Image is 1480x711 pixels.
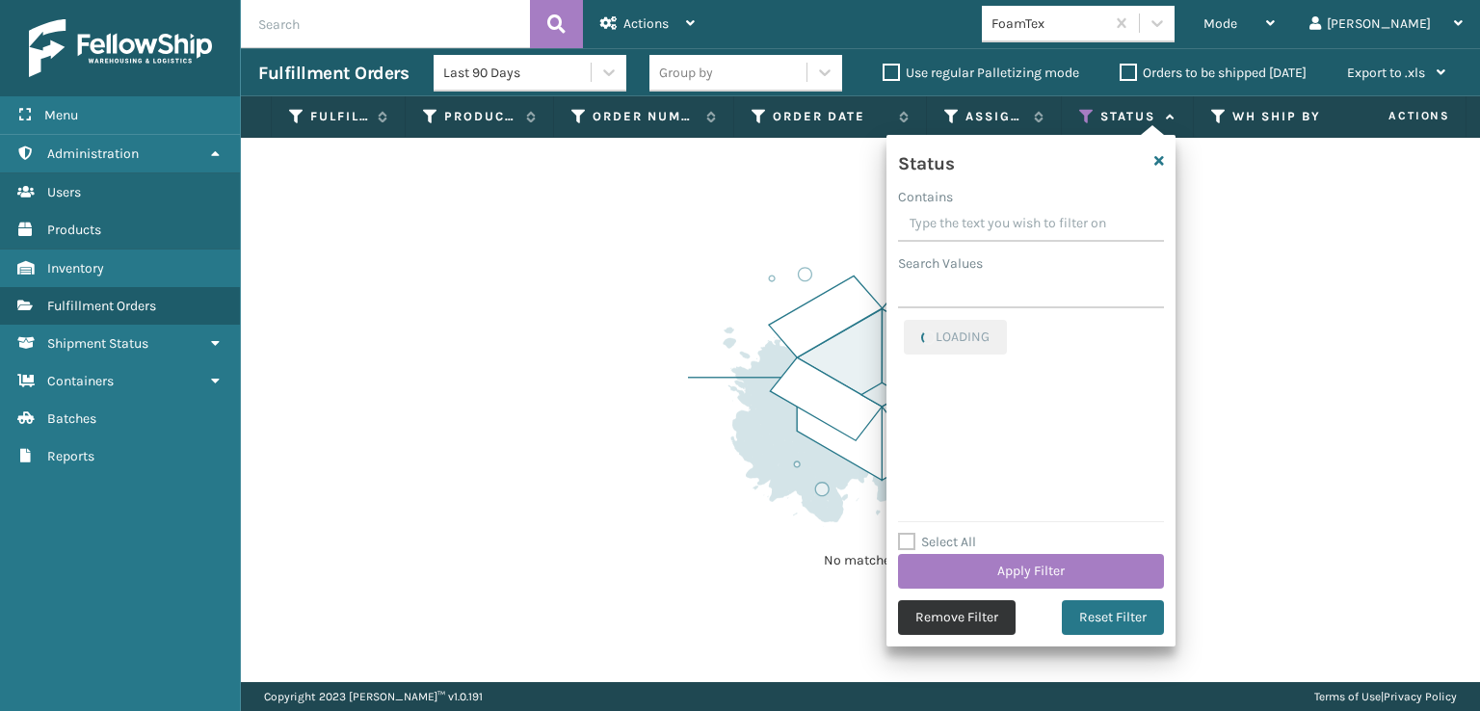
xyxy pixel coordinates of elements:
span: Administration [47,145,139,162]
label: Product SKU [444,108,516,125]
button: Remove Filter [898,600,1016,635]
h3: Fulfillment Orders [258,62,409,85]
label: Use regular Palletizing mode [883,65,1079,81]
div: Last 90 Days [443,63,593,83]
div: Group by [659,63,713,83]
span: Batches [47,410,96,427]
a: Terms of Use [1314,690,1381,703]
span: Containers [47,373,114,389]
span: Actions [623,15,669,32]
label: Orders to be shipped [DATE] [1120,65,1307,81]
label: Order Date [773,108,889,125]
button: LOADING [904,320,1007,355]
span: Reports [47,448,94,464]
label: Status [1100,108,1156,125]
label: Assigned Carrier Service [965,108,1024,125]
a: Privacy Policy [1384,690,1457,703]
div: | [1314,682,1457,711]
h4: Status [898,146,954,175]
div: FoamTex [991,13,1106,34]
span: Products [47,222,101,238]
span: Export to .xls [1347,65,1425,81]
img: logo [29,19,212,77]
span: Actions [1328,100,1462,132]
span: Menu [44,107,78,123]
label: Search Values [898,253,983,274]
p: Copyright 2023 [PERSON_NAME]™ v 1.0.191 [264,682,483,711]
span: Users [47,184,81,200]
button: Reset Filter [1062,600,1164,635]
label: Fulfillment Order Id [310,108,368,125]
input: Type the text you wish to filter on [898,207,1164,242]
label: Select All [898,534,976,550]
button: Apply Filter [898,554,1164,589]
span: Mode [1203,15,1237,32]
span: Shipment Status [47,335,148,352]
span: Inventory [47,260,104,276]
span: Fulfillment Orders [47,298,156,314]
label: Contains [898,187,953,207]
label: Order Number [593,108,697,125]
label: WH Ship By Date [1232,108,1349,125]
